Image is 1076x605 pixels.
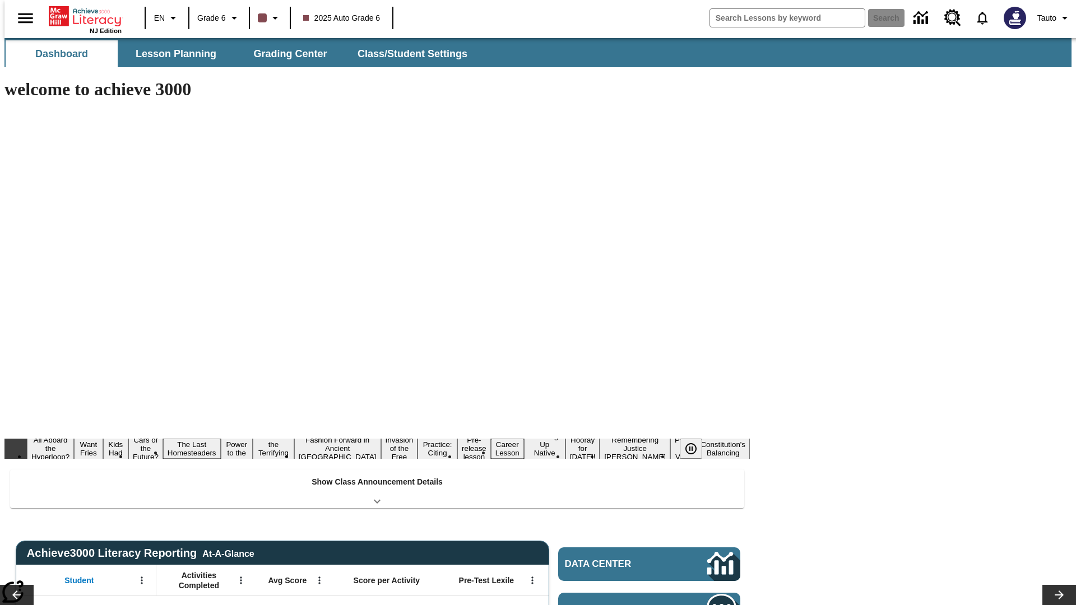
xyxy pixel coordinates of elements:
button: Dashboard [6,40,118,67]
div: At-A-Glance [202,547,254,559]
h1: welcome to achieve 3000 [4,79,750,100]
a: Data Center [907,3,938,34]
span: EN [154,12,165,24]
span: Tauto [1037,12,1056,24]
button: Slide 8 Fashion Forward in Ancient Rome [294,434,381,463]
button: Slide 4 Cars of the Future? [128,434,163,463]
button: Profile/Settings [1033,8,1076,28]
button: Slide 15 Remembering Justice O'Connor [600,434,670,463]
a: Home [49,5,122,27]
span: Grading Center [253,48,327,61]
button: Open Menu [133,572,150,589]
div: SubNavbar [4,40,477,67]
span: 2025 Auto Grade 6 [303,12,381,24]
button: Slide 7 Attack of the Terrifying Tomatoes [253,430,294,467]
button: Select a new avatar [997,3,1033,32]
input: search field [710,9,865,27]
button: Slide 9 The Invasion of the Free CD [381,426,418,471]
span: Lesson Planning [136,48,216,61]
button: Class/Student Settings [349,40,476,67]
span: Score per Activity [354,575,420,585]
img: Avatar [1004,7,1026,29]
button: Slide 17 The Constitution's Balancing Act [696,430,750,467]
button: Open Menu [524,572,541,589]
button: Slide 16 Point of View [670,434,696,463]
a: Resource Center, Will open in new tab [938,3,968,33]
button: Slide 6 Solar Power to the People [221,430,253,467]
span: Dashboard [35,48,88,61]
button: Slide 1 All Aboard the Hyperloop? [27,434,74,463]
div: Pause [680,439,713,459]
button: Pause [680,439,702,459]
button: Open Menu [233,572,249,589]
button: Lesson Planning [120,40,232,67]
span: Achieve3000 Literacy Reporting [27,547,254,560]
span: Data Center [565,559,670,570]
span: Pre-Test Lexile [459,575,514,585]
button: Grading Center [234,40,346,67]
span: Activities Completed [162,570,236,590]
button: Slide 2 Do You Want Fries With That? [74,422,103,476]
button: Slide 3 Dirty Jobs Kids Had To Do [103,422,128,476]
button: Slide 5 The Last Homesteaders [163,439,221,459]
button: Slide 10 Mixed Practice: Citing Evidence [418,430,457,467]
a: Data Center [558,547,740,581]
button: Open side menu [9,2,42,35]
button: Grade: Grade 6, Select a grade [193,8,245,28]
button: Slide 12 Career Lesson [491,439,524,459]
div: SubNavbar [4,38,1072,67]
button: Lesson carousel, Next [1042,585,1076,605]
span: Avg Score [268,575,307,585]
button: Class color is dark brown. Change class color [253,8,286,28]
button: Slide 14 Hooray for Constitution Day! [565,434,600,463]
a: Notifications [968,3,997,32]
span: Grade 6 [197,12,226,24]
span: Class/Student Settings [358,48,467,61]
div: Home [49,4,122,34]
button: Language: EN, Select a language [149,8,185,28]
button: Slide 11 Pre-release lesson [457,434,491,463]
span: NJ Edition [90,27,122,34]
button: Open Menu [311,572,328,589]
p: Show Class Announcement Details [312,476,443,488]
div: Show Class Announcement Details [10,469,744,508]
span: Student [64,575,94,585]
button: Slide 13 Cooking Up Native Traditions [524,430,565,467]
